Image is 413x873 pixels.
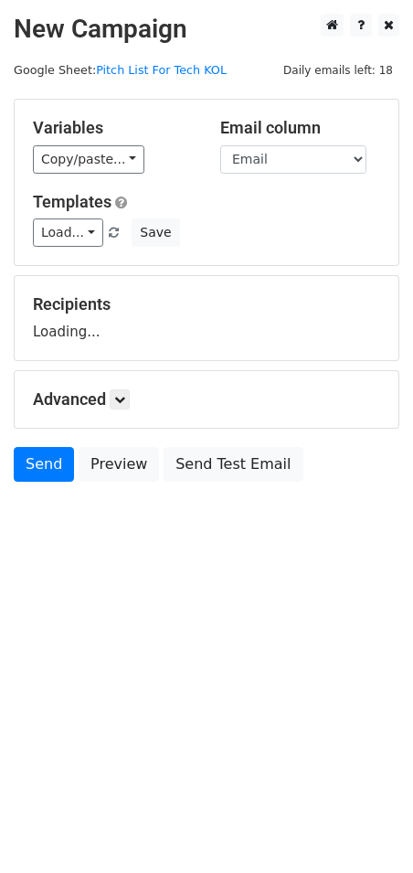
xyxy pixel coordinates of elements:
a: Daily emails left: 18 [277,63,399,77]
button: Save [132,218,179,247]
h2: New Campaign [14,14,399,45]
h5: Variables [33,118,193,138]
span: Daily emails left: 18 [277,60,399,80]
small: Google Sheet: [14,63,227,77]
a: Send [14,447,74,482]
a: Pitch List For Tech KOL [96,63,227,77]
h5: Advanced [33,389,380,410]
a: Load... [33,218,103,247]
a: Send Test Email [164,447,302,482]
a: Templates [33,192,111,211]
a: Preview [79,447,159,482]
h5: Recipients [33,294,380,314]
a: Copy/paste... [33,145,144,174]
h5: Email column [220,118,380,138]
div: Loading... [33,294,380,342]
